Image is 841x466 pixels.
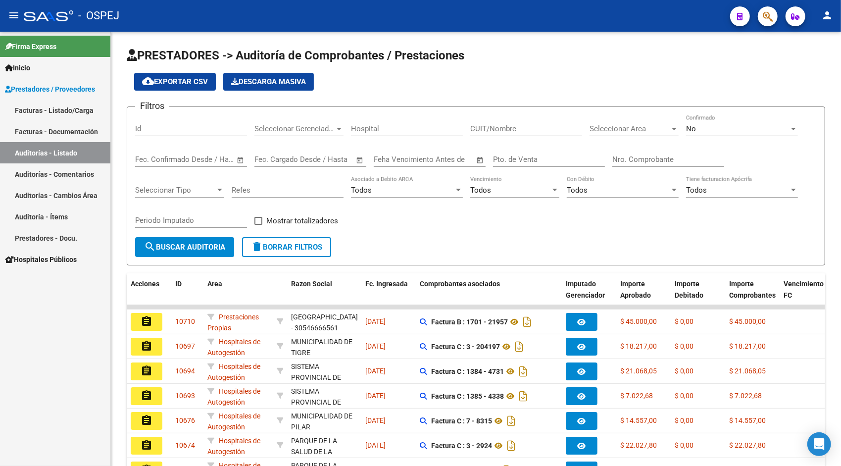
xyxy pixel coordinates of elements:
span: [DATE] [365,342,386,350]
span: Hospitales de Autogestión [207,338,260,357]
span: Acciones [131,280,159,288]
span: Hospitales Públicos [5,254,77,265]
span: $ 0,00 [675,367,693,375]
div: [GEOGRAPHIC_DATA] [291,311,358,323]
span: Area [207,280,222,288]
span: Firma Express [5,41,56,52]
mat-icon: search [144,241,156,253]
div: - 30691822849 [291,361,357,382]
span: ID [175,280,182,288]
mat-icon: delete [251,241,263,253]
span: $ 0,00 [675,342,693,350]
div: MUNICIPALIDAD DE PILAR [291,411,357,433]
div: - 30712224300 [291,435,357,456]
span: $ 0,00 [675,416,693,424]
span: Seleccionar Tipo [135,186,215,195]
datatable-header-cell: ID [171,273,203,317]
datatable-header-cell: Acciones [127,273,171,317]
span: 10676 [175,416,195,424]
span: Todos [351,186,372,195]
button: Descarga Masiva [223,73,314,91]
i: Descargar documento [517,388,530,404]
span: $ 7.022,68 [620,392,653,400]
button: Open calendar [235,155,247,166]
button: Buscar Auditoria [135,237,234,257]
span: [DATE] [365,392,386,400]
div: - 30999005825 [291,411,357,431]
mat-icon: assignment [141,365,152,377]
datatable-header-cell: Razon Social [287,273,361,317]
span: $ 45.000,00 [729,317,766,325]
mat-icon: cloud_download [142,75,154,87]
span: Hospitales de Autogestión [207,387,260,407]
datatable-header-cell: Comprobantes asociados [416,273,562,317]
i: Descargar documento [513,339,526,355]
span: Importe Comprobantes [729,280,776,299]
span: Inicio [5,62,30,73]
i: Descargar documento [505,438,518,454]
span: $ 14.557,00 [729,416,766,424]
span: Buscar Auditoria [144,243,225,252]
span: Mostrar totalizadores [266,215,338,227]
mat-icon: menu [8,9,20,21]
mat-icon: assignment [141,439,152,451]
span: Importe Debitado [675,280,703,299]
datatable-header-cell: Importe Debitado [671,273,725,317]
strong: Factura C : 1384 - 4731 [431,367,504,375]
span: $ 18.217,00 [620,342,657,350]
span: Prestadores / Proveedores [5,84,95,95]
span: [DATE] [365,416,386,424]
span: 10674 [175,441,195,449]
span: Razon Social [291,280,332,288]
span: [DATE] [365,441,386,449]
span: $ 22.027,80 [729,441,766,449]
span: Fc. Ingresada [365,280,408,288]
span: 10710 [175,317,195,325]
div: SISTEMA PROVINCIAL DE SALUD [291,361,357,395]
div: - 30691822849 [291,386,357,407]
div: SISTEMA PROVINCIAL DE SALUD [291,386,357,419]
button: Exportar CSV [134,73,216,91]
input: Fecha inicio [254,155,295,164]
strong: Factura C : 7 - 8315 [431,417,492,425]
span: Todos [567,186,588,195]
span: 10697 [175,342,195,350]
app-download-masive: Descarga masiva de comprobantes (adjuntos) [223,73,314,91]
button: Borrar Filtros [242,237,331,257]
strong: Factura C : 3 - 204197 [431,343,500,351]
span: Descarga Masiva [231,77,306,86]
span: $ 14.557,00 [620,416,657,424]
div: Open Intercom Messenger [807,432,831,456]
datatable-header-cell: Importe Aprobado [616,273,671,317]
datatable-header-cell: Area [203,273,273,317]
button: Open calendar [475,155,486,166]
span: Hospitales de Autogestión [207,412,260,431]
span: $ 18.217,00 [729,342,766,350]
datatable-header-cell: Fc. Ingresada [361,273,416,317]
span: $ 21.068,05 [620,367,657,375]
input: Fecha fin [303,155,351,164]
h3: Filtros [135,99,169,113]
span: $ 21.068,05 [729,367,766,375]
span: $ 45.000,00 [620,317,657,325]
span: Comprobantes asociados [420,280,500,288]
span: $ 22.027,80 [620,441,657,449]
mat-icon: assignment [141,340,152,352]
strong: Factura B : 1701 - 21957 [431,318,508,326]
mat-icon: assignment [141,414,152,426]
span: Hospitales de Autogestión [207,437,260,456]
span: Seleccionar Area [590,124,670,133]
span: $ 7.022,68 [729,392,762,400]
span: Todos [686,186,707,195]
span: [DATE] [365,367,386,375]
datatable-header-cell: Vencimiento FC [780,273,834,317]
span: Vencimiento FC [784,280,824,299]
span: Hospitales de Autogestión [207,362,260,382]
span: $ 0,00 [675,392,693,400]
mat-icon: person [821,9,833,21]
div: - 30546666561 [291,311,357,332]
datatable-header-cell: Imputado Gerenciador [562,273,616,317]
input: Fecha inicio [135,155,175,164]
span: $ 0,00 [675,441,693,449]
datatable-header-cell: Importe Comprobantes [725,273,780,317]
